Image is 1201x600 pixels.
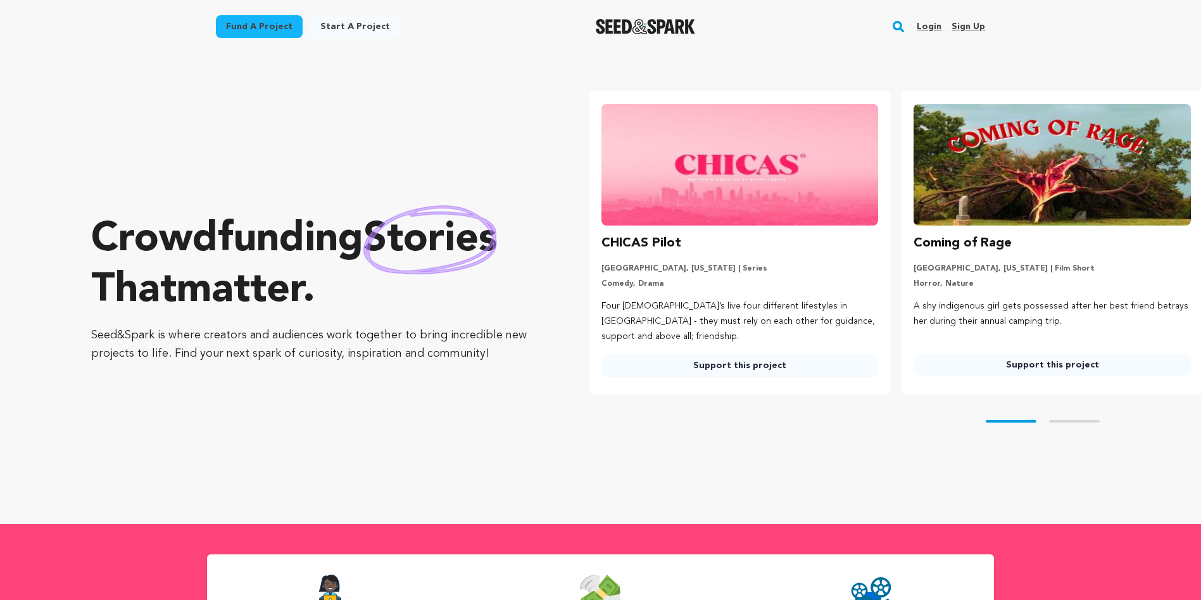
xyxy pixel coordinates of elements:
[177,271,303,311] span: matter
[363,205,497,274] img: hand sketched image
[952,16,985,37] a: Sign up
[914,279,1191,289] p: Horror, Nature
[91,215,538,316] p: Crowdfunding that .
[601,233,681,253] h3: CHICAS Pilot
[914,354,1191,376] a: Support this project
[91,326,538,363] p: Seed&Spark is where creators and audiences work together to bring incredible new projects to life...
[596,19,695,34] a: Seed&Spark Homepage
[914,233,1012,253] h3: Coming of Rage
[310,15,400,38] a: Start a project
[601,279,879,289] p: Comedy, Drama
[914,104,1191,226] img: Coming of Rage image
[914,299,1191,329] p: A shy indigenous girl gets possessed after her best friend betrays her during their annual campin...
[596,19,695,34] img: Seed&Spark Logo Dark Mode
[216,15,303,38] a: Fund a project
[914,264,1191,274] p: [GEOGRAPHIC_DATA], [US_STATE] | Film Short
[601,264,879,274] p: [GEOGRAPHIC_DATA], [US_STATE] | Series
[601,299,879,344] p: Four [DEMOGRAPHIC_DATA]’s live four different lifestyles in [GEOGRAPHIC_DATA] - they must rely on...
[601,104,879,226] img: CHICAS Pilot image
[917,16,941,37] a: Login
[601,354,879,377] a: Support this project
